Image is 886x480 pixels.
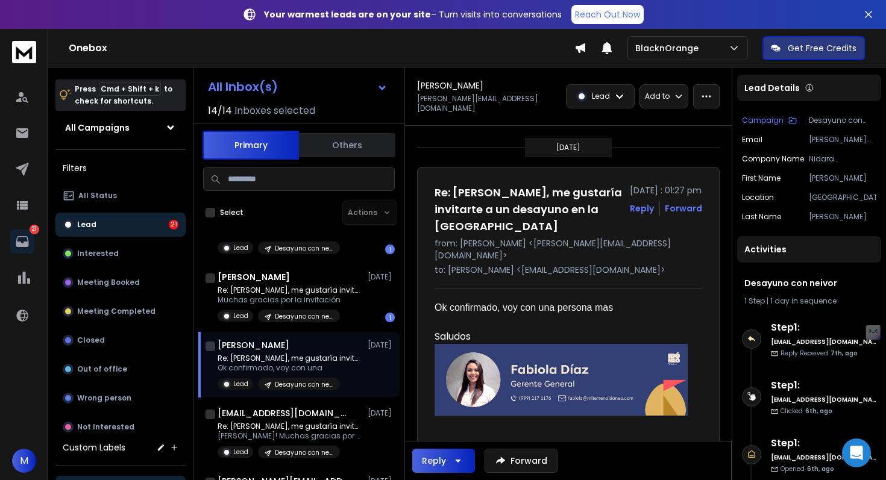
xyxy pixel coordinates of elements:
p: Re: [PERSON_NAME], me gustaría invitarte [218,285,362,295]
p: Wrong person [77,393,131,403]
p: [DATE] [368,272,395,282]
a: Reach Out Now [571,5,644,24]
h6: Step 1 : [771,436,876,450]
p: [GEOGRAPHIC_DATA] [809,193,876,202]
button: Others [299,132,395,158]
p: location [742,193,774,202]
p: Lead [592,92,610,101]
a: 21 [10,229,34,254]
button: All Status [55,184,186,208]
p: Clicked [781,407,832,416]
button: Not Interested [55,415,186,439]
p: [PERSON_NAME] [809,212,876,222]
button: Reply [412,449,475,473]
p: Company Name [742,154,804,164]
h1: [EMAIL_ADDRESS][DOMAIN_NAME] [218,407,350,419]
img: logo [12,41,36,63]
p: Re: [PERSON_NAME], me gustaría invitarte [218,422,362,431]
div: Activities [737,236,881,263]
p: Press to check for shortcuts. [75,83,172,107]
h1: Desayuno con neivor [744,277,874,289]
p: Lead [233,379,248,388]
button: All Inbox(s) [198,75,397,99]
p: [DATE] : 01:27 pm [630,184,702,196]
span: Cmd + Shift + k [99,82,161,96]
p: [PERSON_NAME] [809,173,876,183]
p: Not Interested [77,422,134,432]
p: Opened [781,464,834,473]
button: Forward [485,449,558,473]
p: First Name [742,173,781,183]
p: Re: [PERSON_NAME], me gustaría invitarte [218,354,362,363]
h6: Step 1 : [771,320,876,335]
p: Desayuno con neivor [275,380,333,389]
button: All Campaigns [55,116,186,140]
button: Interested [55,242,186,266]
p: 21 [30,225,39,234]
p: Lead [77,220,96,229]
p: [DATE] [368,408,395,418]
button: Meeting Completed [55,299,186,323]
div: Forward [665,202,702,214]
button: Wrong person [55,386,186,410]
h1: Onebox [69,41,574,55]
p: Reach Out Now [575,8,640,20]
h1: All Campaigns [65,122,130,134]
p: Desayuno con neivor [275,244,333,253]
p: from: [PERSON_NAME] <[PERSON_NAME][EMAIL_ADDRESS][DOMAIN_NAME]> [435,237,702,261]
span: 1 Step [744,296,765,306]
button: Get Free Credits [762,36,865,60]
button: Primary [203,131,299,160]
p: Out of office [77,364,127,374]
strong: Your warmest leads are on your site [264,8,431,20]
p: Desayuno con neivor [275,312,333,321]
p: Closed [77,335,105,345]
button: Reply [630,202,654,214]
p: Lead [233,243,248,252]
h6: [EMAIL_ADDRESS][DOMAIN_NAME] [771,395,876,404]
div: 1 [385,313,395,322]
h6: [EMAIL_ADDRESS][DOMAIN_NAME] [771,453,876,462]
p: Get Free Credits [788,42,856,54]
button: M [12,449,36,473]
p: Reply Received [781,349,858,358]
span: 14 / 14 [208,104,232,118]
button: Out of office [55,357,186,381]
button: Closed [55,328,186,352]
p: – Turn visits into conversations [264,8,562,20]
div: Open Intercom Messenger [842,438,871,467]
p: Lead [233,447,248,457]
div: | [744,296,874,306]
h1: [PERSON_NAME] [218,271,290,283]
p: Last Name [742,212,781,222]
div: 21 [169,220,178,229]
img: AIorK4w6LMIiso_zB7lBISXs29v20nlTz-6JrRAzJBXJDr6eqlFbZhV2vnk0snuIt3oXoD6sZRD0DXX5kmcM [435,344,688,416]
h6: [EMAIL_ADDRESS][DOMAIN_NAME] [771,337,876,346]
p: Meeting Completed [77,307,156,316]
p: [PERSON_NAME][EMAIL_ADDRESS][DOMAIN_NAME] [417,94,559,113]
div: Ok confirmado, voy con una persona mas [435,301,693,315]
p: Desayuno con neivor [809,116,876,125]
h3: Inboxes selected [234,104,315,118]
div: 1 [385,245,395,254]
button: Campaign [742,116,797,125]
p: Email [742,135,762,145]
h6: Step 1 : [771,378,876,393]
p: BlacknOrange [635,42,703,54]
div: Reply [422,455,446,467]
p: [PERSON_NAME]! Muchas gracias por avisarme, [218,431,362,441]
span: 1 day in sequence [770,296,837,306]
p: Muchas gracias por la invitación [218,295,362,305]
p: Lead Details [744,82,800,94]
p: Interested [77,249,119,258]
button: Meeting Booked [55,270,186,295]
div: Saludos [435,329,693,344]
h1: [PERSON_NAME] [218,339,289,351]
p: Add to [645,92,670,101]
h3: Custom Labels [63,441,125,454]
p: Nidara Desarrollos [809,154,876,164]
span: 7th, ago [831,349,858,358]
p: [DATE] [368,340,395,350]
p: Campaign [742,116,784,125]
